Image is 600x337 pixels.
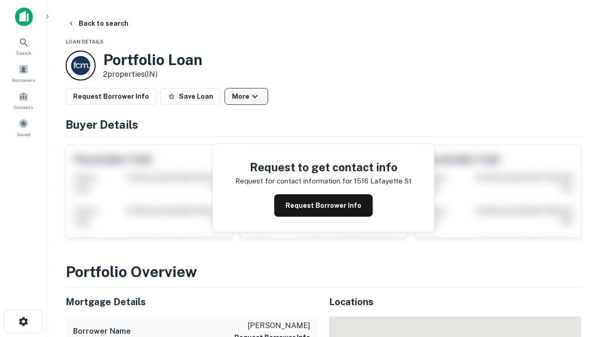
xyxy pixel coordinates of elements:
span: Contacts [14,103,33,111]
span: Saved [17,131,30,138]
a: Search [3,33,44,59]
h6: Borrower Name [73,326,131,337]
button: More [225,88,268,105]
button: Request Borrower Info [66,88,157,105]
h4: Request to get contact info [235,159,412,176]
button: Back to search [64,15,132,32]
p: 2 properties (IN) [103,69,202,80]
span: Borrowers [12,76,35,84]
a: Borrowers [3,60,44,86]
h4: Buyer Details [66,116,581,133]
a: Contacts [3,88,44,113]
h3: Portfolio Loan [103,51,202,69]
p: Request for contact information for [235,176,352,187]
img: capitalize-icon.png [15,7,33,26]
h3: Portfolio Overview [66,261,581,283]
button: Save Loan [160,88,221,105]
iframe: Chat Widget [553,262,600,307]
p: [PERSON_NAME] [234,320,310,331]
span: Search [16,49,31,57]
h5: Locations [329,295,581,309]
button: Request Borrower Info [274,194,373,217]
p: 1516 lafayette st [354,176,412,187]
a: Saved [3,115,44,140]
span: Loan Details [66,39,104,44]
h5: Mortgage Details [66,295,318,309]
